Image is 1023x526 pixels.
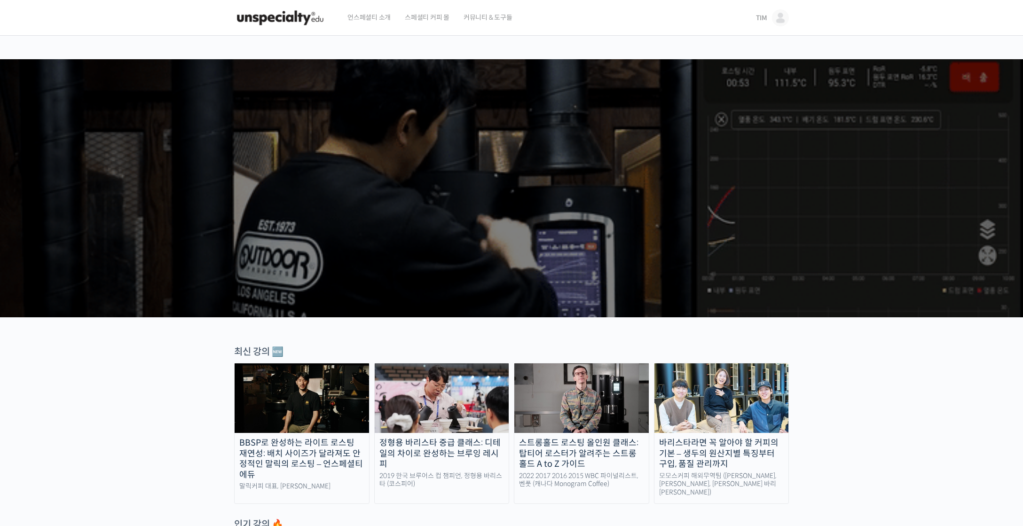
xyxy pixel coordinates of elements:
[654,438,789,470] div: 바리스타라면 꼭 알아야 할 커피의 기본 – 생두의 원산지별 특징부터 구입, 품질 관리까지
[375,438,509,470] div: 정형용 바리스타 중급 클래스: 디테일의 차이로 완성하는 브루잉 레시피
[375,363,509,433] img: advanced-brewing_course-thumbnail.jpeg
[235,482,369,491] div: 말릭커피 대표, [PERSON_NAME]
[654,363,789,433] img: momos_course-thumbnail.jpg
[235,438,369,480] div: BBSP로 완성하는 라이트 로스팅 재연성: 배치 사이즈가 달라져도 안정적인 말릭의 로스팅 – 언스페셜티 에듀
[375,472,509,488] div: 2019 한국 브루어스 컵 챔피언, 정형용 바리스타 (코스피어)
[654,363,789,504] a: 바리스타라면 꼭 알아야 할 커피의 기본 – 생두의 원산지별 특징부터 구입, 품질 관리까지 모모스커피 해외무역팀 ([PERSON_NAME], [PERSON_NAME], [PER...
[374,363,510,504] a: 정형용 바리스타 중급 클래스: 디테일의 차이로 완성하는 브루잉 레시피 2019 한국 브루어스 컵 챔피언, 정형용 바리스타 (코스피어)
[514,438,649,470] div: 스트롱홀드 로스팅 올인원 클래스: 탑티어 로스터가 알려주는 스트롱홀드 A to Z 가이드
[235,363,369,433] img: malic-roasting-class_course-thumbnail.jpg
[514,363,649,504] a: 스트롱홀드 로스팅 올인원 클래스: 탑티어 로스터가 알려주는 스트롱홀드 A to Z 가이드 2022 2017 2016 2015 WBC 파이널리스트, 벤풋 (캐나다 Monogra...
[9,196,1014,209] p: 시간과 장소에 구애받지 않고, 검증된 커리큘럼으로
[756,14,767,22] span: TIM
[514,363,649,433] img: stronghold-roasting_course-thumbnail.jpg
[234,363,370,504] a: BBSP로 완성하는 라이트 로스팅 재연성: 배치 사이즈가 달라져도 안정적인 말릭의 로스팅 – 언스페셜티 에듀 말릭커피 대표, [PERSON_NAME]
[9,144,1014,191] p: [PERSON_NAME]을 다하는 당신을 위해, 최고와 함께 만든 커피 클래스
[234,345,789,358] div: 최신 강의 🆕
[654,472,789,497] div: 모모스커피 해외무역팀 ([PERSON_NAME], [PERSON_NAME], [PERSON_NAME] 바리[PERSON_NAME])
[514,472,649,488] div: 2022 2017 2016 2015 WBC 파이널리스트, 벤풋 (캐나다 Monogram Coffee)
